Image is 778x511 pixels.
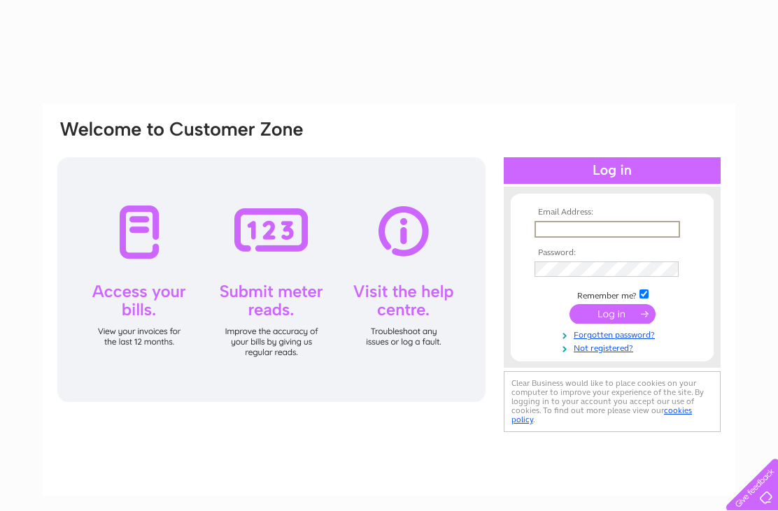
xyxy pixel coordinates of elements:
input: Submit [570,304,656,324]
td: Remember me? [531,287,693,301]
a: Not registered? [535,340,693,354]
th: Email Address: [531,208,693,217]
div: Clear Business would like to place cookies on your computer to improve your experience of the sit... [504,371,721,432]
a: cookies policy [511,405,692,424]
th: Password: [531,248,693,258]
a: Forgotten password? [535,327,693,340]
